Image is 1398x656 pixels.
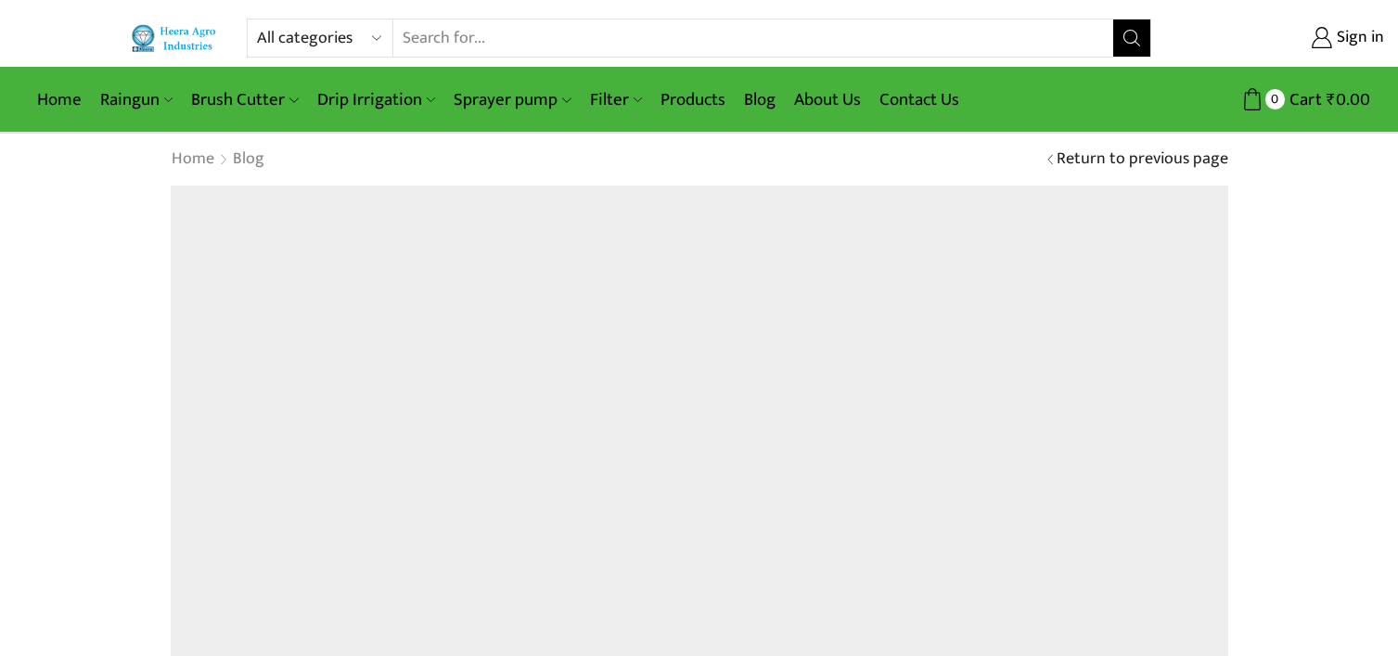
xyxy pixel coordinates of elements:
[870,78,968,122] a: Contact Us
[785,78,870,122] a: About Us
[1285,87,1322,112] span: Cart
[1170,83,1370,117] a: 0 Cart ₹0.00
[28,78,91,122] a: Home
[651,78,735,122] a: Products
[182,78,307,122] a: Brush Cutter
[1057,148,1228,172] a: Return to previous page
[581,78,651,122] a: Filter
[1327,85,1370,114] bdi: 0.00
[171,148,215,172] a: Home
[1113,19,1150,57] button: Search button
[1265,89,1285,109] span: 0
[393,19,1112,57] input: Search for...
[91,78,182,122] a: Raingun
[444,78,580,122] a: Sprayer pump
[735,78,785,122] a: Blog
[1332,26,1384,50] span: Sign in
[1179,21,1384,55] a: Sign in
[1327,85,1336,114] span: ₹
[308,78,444,122] a: Drip Irrigation
[232,148,265,172] a: Blog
